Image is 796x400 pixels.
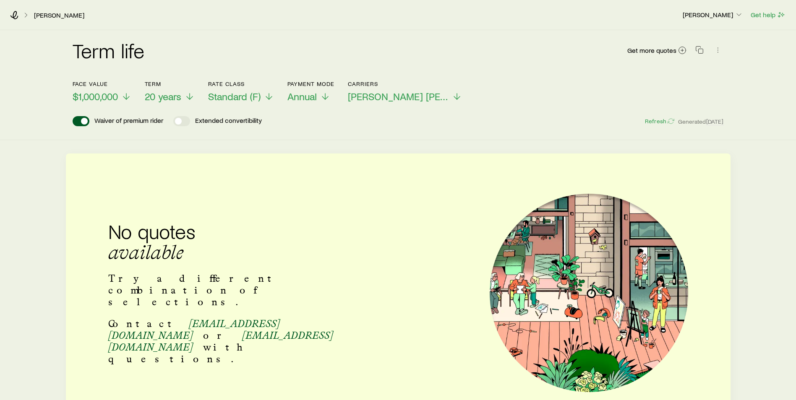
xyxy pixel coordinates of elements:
button: Carriers[PERSON_NAME] [PERSON_NAME] +1 [348,81,462,103]
p: [PERSON_NAME] [683,10,743,19]
p: Extended convertibility [195,116,262,126]
p: Try a different combination of selections. [108,273,349,308]
span: Get more quotes [627,47,676,54]
span: 20 years [145,91,181,102]
p: Waiver of premium rider [94,116,163,126]
a: Get more quotes [627,46,687,55]
button: Refresh [645,117,675,125]
h2: No quotes [108,221,349,262]
img: Illustration of a family at home. [490,194,688,392]
button: Rate ClassStandard (F) [208,81,274,103]
span: Generated [678,118,723,125]
span: [EMAIL_ADDRESS][DOMAIN_NAME] [108,329,333,353]
button: Get help [750,10,786,20]
p: Term [145,81,195,87]
button: [PERSON_NAME] [682,10,744,20]
span: available [108,240,184,264]
span: Standard (F) [208,91,261,102]
p: Contact or with questions. [108,318,349,365]
p: Face value [73,81,131,87]
button: Payment ModeAnnual [287,81,335,103]
span: [DATE] [706,118,724,125]
p: Carriers [348,81,462,87]
span: [EMAIL_ADDRESS][DOMAIN_NAME] [108,317,280,341]
span: [PERSON_NAME] [PERSON_NAME] +1 [348,91,449,102]
button: Term20 years [145,81,195,103]
p: Rate Class [208,81,274,87]
button: Face value$1,000,000 [73,81,131,103]
a: [PERSON_NAME] [34,11,85,19]
h2: Term life [73,40,145,60]
p: Payment Mode [287,81,335,87]
span: $1,000,000 [73,91,118,102]
span: Annual [287,91,317,102]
